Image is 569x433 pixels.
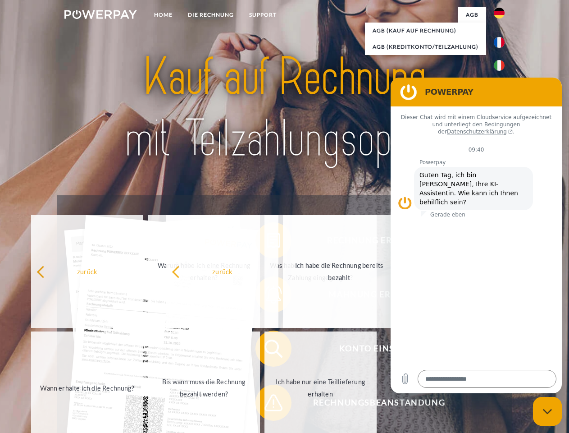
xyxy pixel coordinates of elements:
[270,376,371,400] div: Ich habe nur eine Teillieferung erhalten
[241,7,284,23] a: SUPPORT
[288,259,390,284] div: Ich habe die Rechnung bereits bezahlt
[36,265,138,277] div: zurück
[365,39,486,55] a: AGB (Kreditkonto/Teilzahlung)
[64,10,137,19] img: logo-powerpay-white.svg
[36,382,138,394] div: Wann erhalte ich die Rechnung?
[494,8,505,18] img: de
[458,7,486,23] a: agb
[153,259,255,284] div: Warum habe ich eine Rechnung erhalten?
[391,78,562,393] iframe: Messaging-Fenster
[153,376,255,400] div: Bis wann muss die Rechnung bezahlt werden?
[86,43,483,173] img: title-powerpay_de.svg
[180,7,241,23] a: DIE RECHNUNG
[172,265,273,277] div: zurück
[146,7,180,23] a: Home
[533,397,562,426] iframe: Schaltfläche zum Öffnen des Messaging-Fensters; Konversation läuft
[494,37,505,48] img: fr
[494,60,505,71] img: it
[365,23,486,39] a: AGB (Kauf auf Rechnung)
